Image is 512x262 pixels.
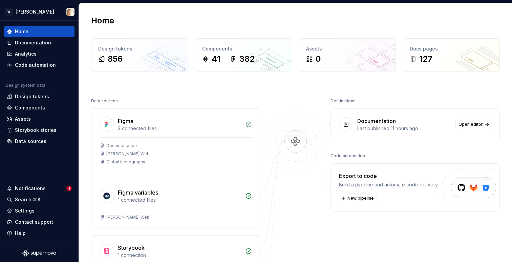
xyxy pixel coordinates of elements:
[15,116,31,122] div: Assets
[306,45,389,52] div: Assets
[339,172,439,180] div: Export to code
[118,188,158,197] div: Figma variables
[118,197,241,203] div: 1 connected files
[66,8,74,16] img: Marisa Recuenco
[15,127,57,134] div: Storybook stories
[4,91,74,102] a: Design tokens
[118,117,133,125] div: Figma
[4,136,74,147] a: Data sources
[15,104,45,111] div: Components
[15,28,28,35] div: Home
[195,38,292,72] a: Components41382
[16,8,54,15] div: [PERSON_NAME]
[118,125,241,132] div: 3 connected files
[357,125,451,132] div: Last published 11 hours ago
[4,125,74,136] a: Storybook stories
[330,96,356,106] div: Destinations
[339,181,439,188] div: Build a pipeline and automate code delivery.
[4,217,74,227] button: Contact support
[15,51,37,57] div: Analytics
[15,39,51,46] div: Documentation
[330,151,365,161] div: Code automation
[403,38,500,72] a: Docs pages127
[91,180,260,228] a: Figma variables1 connected files[PERSON_NAME] Web
[118,252,241,259] div: 1 connection
[15,185,46,192] div: Notifications
[357,117,396,125] div: Documentation
[5,8,13,16] div: W
[22,250,56,257] svg: Supernova Logo
[1,4,77,19] button: W[PERSON_NAME]Marisa Recuenco
[5,83,45,88] div: Design system data
[4,228,74,239] button: Help
[339,194,377,203] button: New pipeline
[91,38,188,72] a: Design tokens856
[15,62,56,68] div: Code automation
[4,37,74,48] a: Documentation
[106,151,150,157] div: [PERSON_NAME] Web
[15,219,53,225] div: Contact support
[106,159,145,165] div: Global Iconography
[347,196,374,201] span: New pipeline
[458,122,483,127] span: Open editor
[212,54,220,64] div: 41
[4,60,74,70] a: Code automation
[4,205,74,216] a: Settings
[106,143,137,148] div: Documentation
[419,54,432,64] div: 127
[118,244,145,252] div: Storybook
[4,26,74,37] a: Home
[66,186,72,191] span: 1
[410,45,493,52] div: Docs pages
[15,138,46,145] div: Data sources
[4,183,74,194] button: Notifications1
[4,194,74,205] button: Search ⌘K
[91,108,260,173] a: Figma3 connected filesDocumentation[PERSON_NAME] WebGlobal Iconography
[15,93,49,100] div: Design tokens
[4,48,74,59] a: Analytics
[15,230,26,237] div: Help
[299,38,396,72] a: Assets0
[202,45,285,52] div: Components
[4,114,74,124] a: Assets
[91,96,118,106] div: Data sources
[91,15,114,26] h2: Home
[98,45,181,52] div: Design tokens
[239,54,255,64] div: 382
[108,54,123,64] div: 856
[316,54,321,64] div: 0
[15,196,41,203] div: Search ⌘K
[4,102,74,113] a: Components
[455,120,491,129] a: Open editor
[15,207,35,214] div: Settings
[106,215,150,220] div: [PERSON_NAME] Web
